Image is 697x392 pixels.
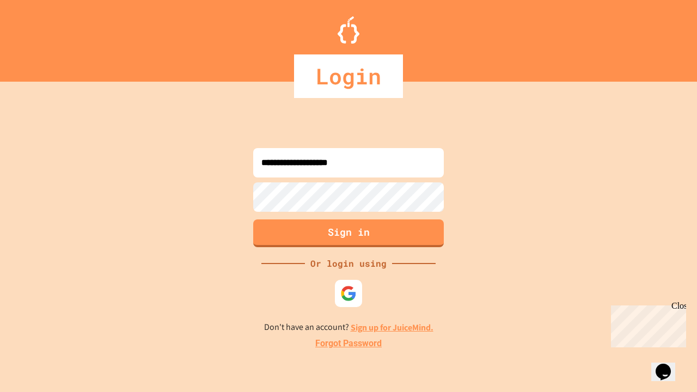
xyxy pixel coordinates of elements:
a: Sign up for JuiceMind. [351,322,433,333]
button: Sign in [253,219,444,247]
p: Don't have an account? [264,321,433,334]
img: Logo.svg [338,16,359,44]
img: google-icon.svg [340,285,357,302]
iframe: chat widget [651,348,686,381]
div: Login [294,54,403,98]
div: Chat with us now!Close [4,4,75,69]
div: Or login using [305,257,392,270]
a: Forgot Password [315,337,382,350]
iframe: chat widget [607,301,686,347]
